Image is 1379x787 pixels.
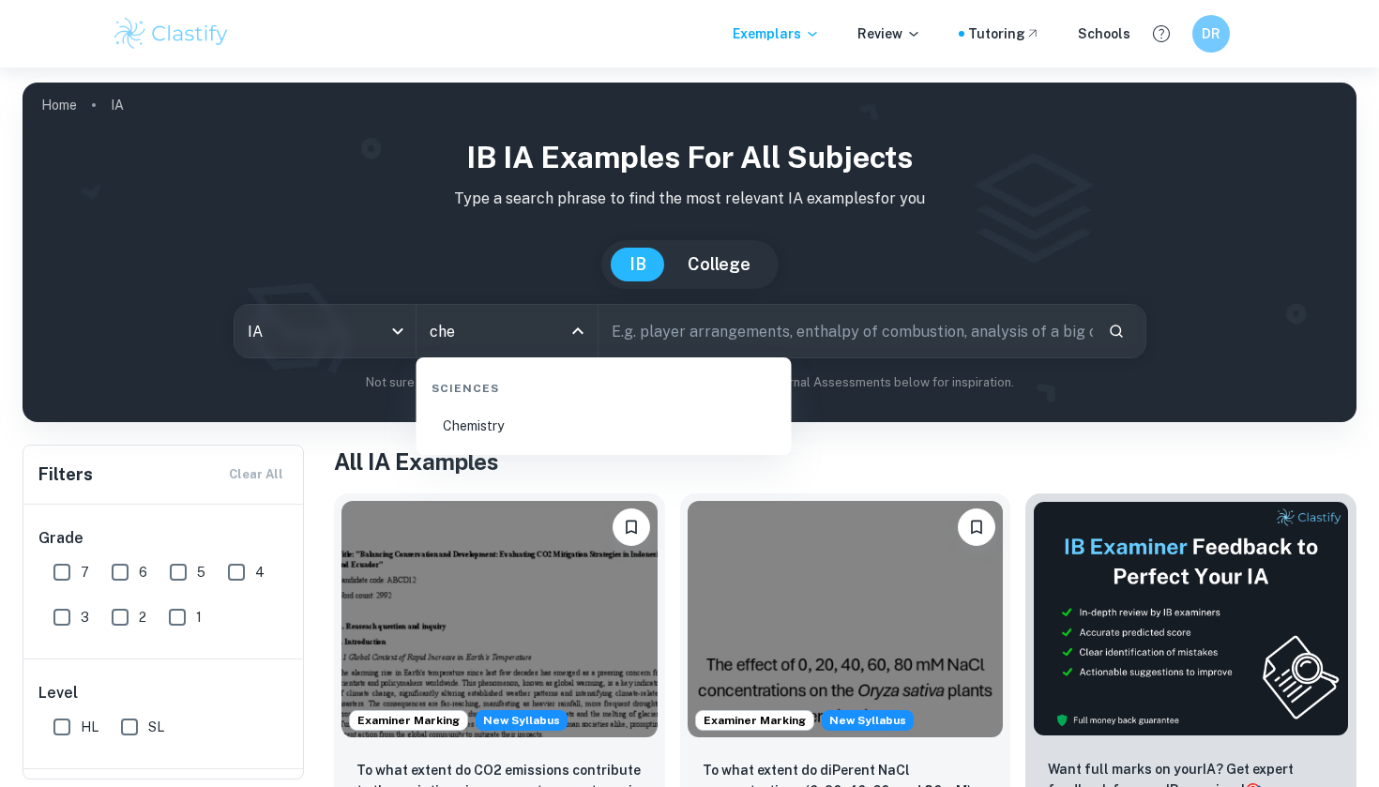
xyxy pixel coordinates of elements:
[613,508,650,546] button: Bookmark
[38,373,1341,392] p: Not sure what to search for? You can always look through our example Internal Assessments below f...
[81,607,89,628] span: 3
[599,305,1093,357] input: E.g. player arrangements, enthalpy of combustion, analysis of a big city...
[38,527,290,550] h6: Grade
[565,318,591,344] button: Close
[733,23,820,44] p: Exemplars
[334,445,1356,478] h1: All IA Examples
[341,501,658,737] img: ESS IA example thumbnail: To what extent do CO2 emissions contribu
[38,682,290,704] h6: Level
[41,92,77,118] a: Home
[81,562,89,583] span: 7
[1033,501,1349,736] img: Thumbnail
[1078,23,1130,44] a: Schools
[424,365,784,404] div: Sciences
[1192,15,1230,53] button: DR
[476,710,568,731] div: Starting from the May 2026 session, the ESS IA requirements have changed. We created this exempla...
[139,607,146,628] span: 2
[81,717,98,737] span: HL
[669,248,769,281] button: College
[688,501,1004,737] img: ESS IA example thumbnail: To what extent do diPerent NaCl concentr
[235,305,416,357] div: IA
[1100,315,1132,347] button: Search
[968,23,1040,44] a: Tutoring
[822,710,914,731] div: Starting from the May 2026 session, the ESS IA requirements have changed. We created this exempla...
[255,562,265,583] span: 4
[139,562,147,583] span: 6
[958,508,995,546] button: Bookmark
[38,188,1341,210] p: Type a search phrase to find the most relevant IA examples for you
[197,562,205,583] span: 5
[38,462,93,488] h6: Filters
[1145,18,1177,50] button: Help and Feedback
[476,710,568,731] span: New Syllabus
[148,717,164,737] span: SL
[424,404,784,447] li: Chemistry
[112,15,231,53] img: Clastify logo
[696,712,813,729] span: Examiner Marking
[1201,23,1222,44] h6: DR
[611,248,665,281] button: IB
[38,135,1341,180] h1: IB IA examples for all subjects
[350,712,467,729] span: Examiner Marking
[822,710,914,731] span: New Syllabus
[196,607,202,628] span: 1
[111,95,124,115] p: IA
[857,23,921,44] p: Review
[23,83,1356,422] img: profile cover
